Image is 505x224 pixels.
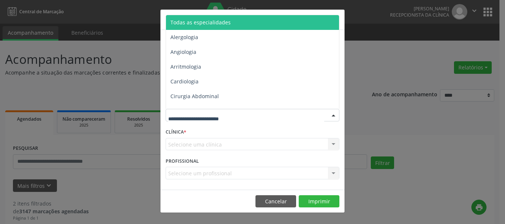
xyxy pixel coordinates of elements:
button: Close [330,10,345,28]
span: Cirurgia Abdominal [170,93,219,100]
h5: Relatório de agendamentos [166,15,250,24]
span: Cirurgia Bariatrica [170,107,216,114]
button: Imprimir [299,195,339,208]
span: Todas as especialidades [170,19,231,26]
label: CLÍNICA [166,127,186,138]
span: Alergologia [170,34,198,41]
span: Angiologia [170,48,196,55]
span: Cardiologia [170,78,199,85]
button: Cancelar [255,195,296,208]
label: PROFISSIONAL [166,155,199,167]
span: Arritmologia [170,63,201,70]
